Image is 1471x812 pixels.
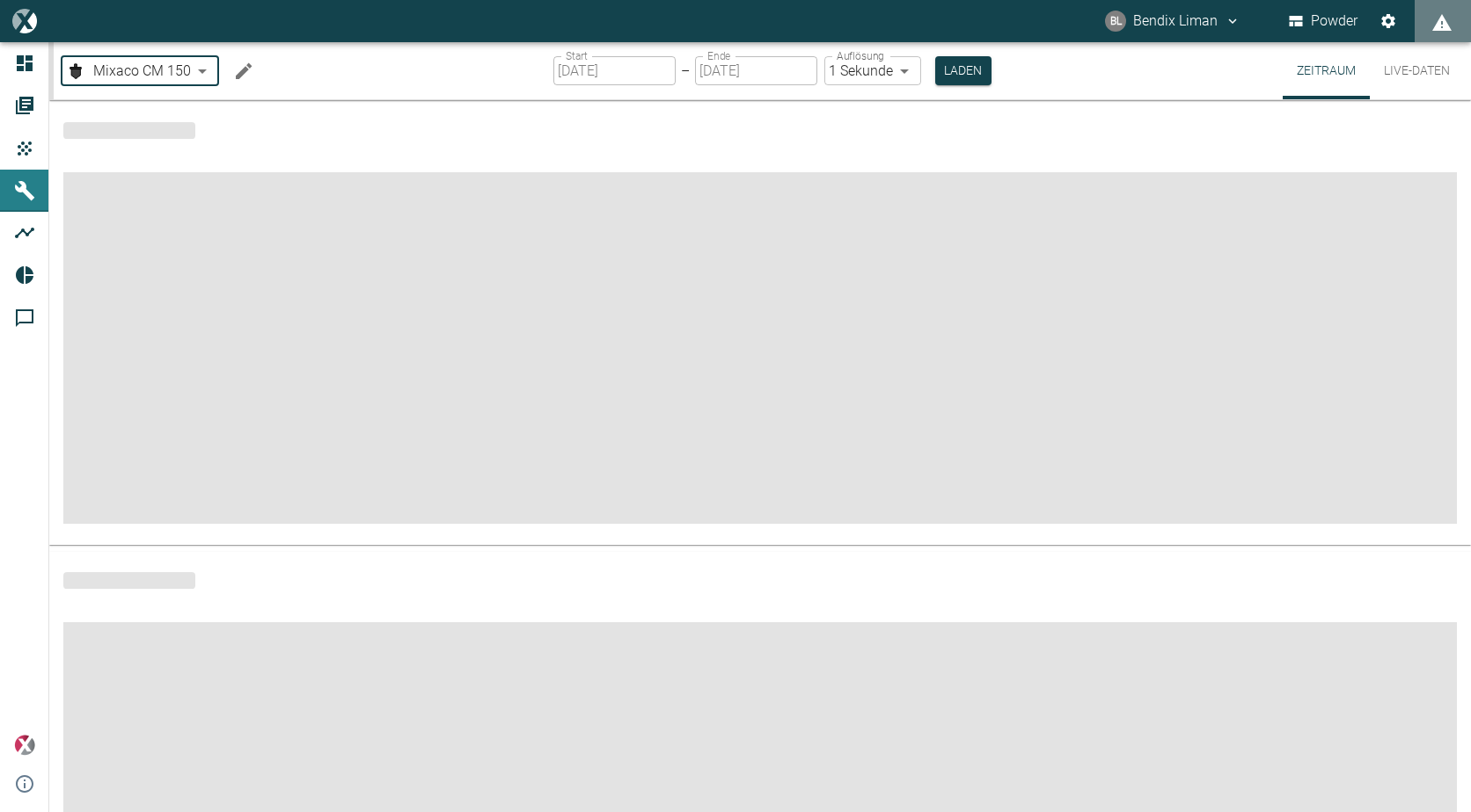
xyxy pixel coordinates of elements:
[935,56,992,85] button: Laden
[14,735,35,756] img: Xplore Logo
[1285,5,1362,37] button: Powder
[1370,42,1464,99] button: Live-Daten
[1105,11,1126,32] div: BL
[1283,42,1370,99] button: Zeitraum
[837,48,884,63] label: Auflösung
[553,56,676,85] input: DD.MM.YYYY
[226,54,261,89] button: Machine bearbeiten
[566,48,588,63] label: Start
[681,61,690,81] p: –
[65,61,191,82] a: Mixaco CM 150
[1372,5,1404,37] button: Einstellungen
[707,48,730,63] label: Ende
[695,56,817,85] input: DD.MM.YYYY
[93,61,191,81] span: Mixaco CM 150
[12,9,36,33] img: logo
[1102,5,1243,37] button: bendix.liman@kansaihelios-cws.de
[824,56,921,85] div: 1 Sekunde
